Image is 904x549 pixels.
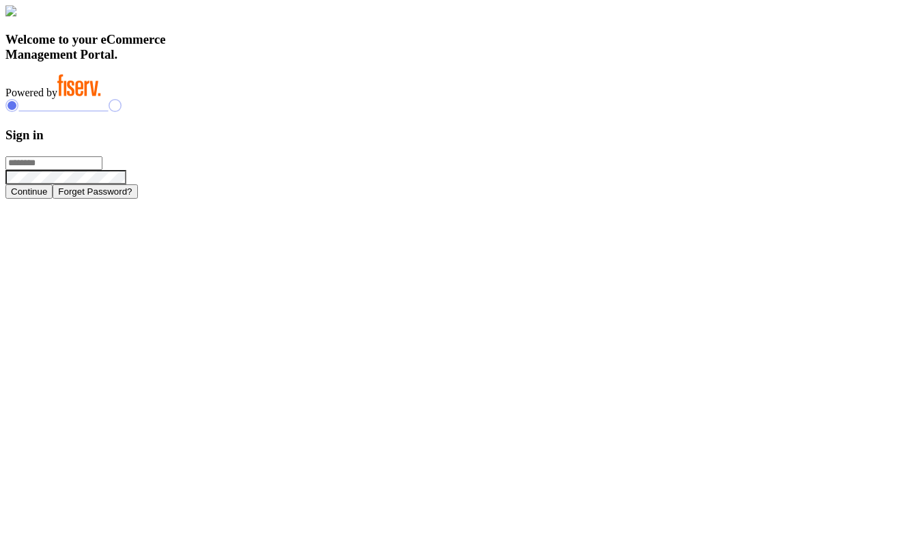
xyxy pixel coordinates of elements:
button: Forget Password? [53,184,137,199]
button: Continue [5,184,53,199]
h3: Sign in [5,128,899,143]
h3: Welcome to your eCommerce Management Portal. [5,32,899,62]
span: Powered by [5,87,57,98]
img: card_Illustration.svg [5,5,16,16]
